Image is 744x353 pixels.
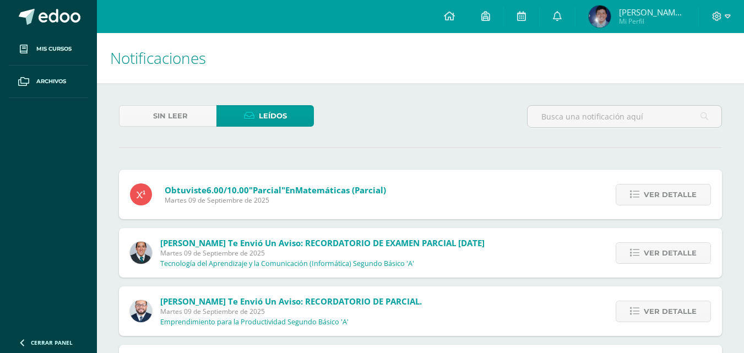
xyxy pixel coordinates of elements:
img: eaa624bfc361f5d4e8a554d75d1a3cf6.png [130,300,152,322]
span: 6.00/10.00 [207,184,249,195]
span: [PERSON_NAME] te envió un aviso: RECORDATORIO DE PARCIAL. [160,296,422,307]
span: Martes 09 de Septiembre de 2025 [165,195,386,205]
a: Mis cursos [9,33,88,66]
span: [PERSON_NAME] te envió un aviso: RECORDATORIO DE EXAMEN PARCIAL [DATE] [160,237,485,248]
img: 2306758994b507d40baaa54be1d4aa7e.png [130,242,152,264]
span: Leídos [259,106,287,126]
span: Ver detalle [644,301,697,322]
span: [PERSON_NAME] [PERSON_NAME] [619,7,685,18]
a: Leídos [216,105,314,127]
a: Archivos [9,66,88,98]
span: Notificaciones [110,47,206,68]
span: Mis cursos [36,45,72,53]
span: Martes 09 de Septiembre de 2025 [160,248,485,258]
span: Martes 09 de Septiembre de 2025 [160,307,422,316]
span: Sin leer [153,106,188,126]
a: Sin leer [119,105,216,127]
span: Archivos [36,77,66,86]
p: Tecnología del Aprendizaje y la Comunicación (Informática) Segundo Básico 'A' [160,259,414,268]
input: Busca una notificación aquí [528,106,721,127]
img: c19a17ca7209ded823c72f0f9f79b0e8.png [589,6,611,28]
span: Ver detalle [644,184,697,205]
span: Mi Perfil [619,17,685,26]
span: "Parcial" [249,184,285,195]
span: Obtuviste en [165,184,386,195]
span: Matemáticas (Parcial) [295,184,386,195]
span: Cerrar panel [31,339,73,346]
span: Ver detalle [644,243,697,263]
p: Emprendimiento para la Productividad Segundo Básico 'A' [160,318,349,327]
